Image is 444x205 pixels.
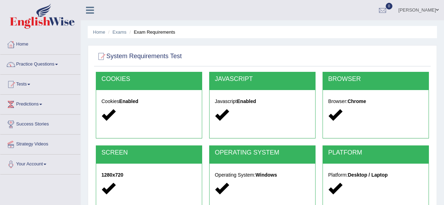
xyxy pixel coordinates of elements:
[101,99,197,104] h5: Cookies
[93,29,105,35] a: Home
[328,76,423,83] h2: BROWSER
[215,76,310,83] h2: JAVASCRIPT
[101,172,123,178] strong: 1280x720
[215,99,310,104] h5: Javascript
[0,135,80,152] a: Strategy Videos
[386,3,393,9] span: 0
[0,75,80,92] a: Tests
[101,149,197,156] h2: SCREEN
[328,149,423,156] h2: PLATFORM
[101,76,197,83] h2: COOKIES
[215,149,310,156] h2: OPERATING SYSTEM
[96,51,182,62] h2: System Requirements Test
[119,98,138,104] strong: Enabled
[328,172,423,178] h5: Platform:
[113,29,127,35] a: Exams
[328,99,423,104] h5: Browser:
[0,155,80,172] a: Your Account
[0,55,80,72] a: Practice Questions
[0,95,80,112] a: Predictions
[128,29,175,35] li: Exam Requirements
[348,172,388,178] strong: Desktop / Laptop
[347,98,366,104] strong: Chrome
[215,172,310,178] h5: Operating System:
[0,115,80,132] a: Success Stories
[256,172,277,178] strong: Windows
[237,98,256,104] strong: Enabled
[0,35,80,52] a: Home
